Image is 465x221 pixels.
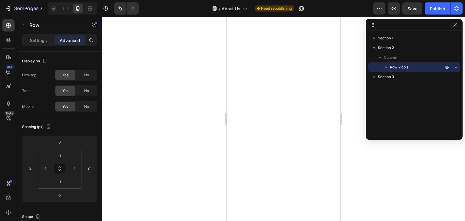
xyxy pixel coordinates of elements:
input: 0 [25,164,35,173]
iframe: To enrich screen reader interactions, please activate Accessibility in Grammarly extension settings [444,191,459,206]
button: Save [402,2,422,15]
input: 0 [54,191,66,200]
span: No [84,104,89,109]
div: Undo/Redo [114,2,139,15]
span: Save [407,6,417,11]
span: Need republishing [261,6,292,11]
div: Display on [22,57,48,65]
input: 1px [70,164,79,173]
span: Section 2 [378,45,394,51]
span: Row 2 cols [390,64,408,70]
input: 1px [54,151,66,160]
input: 1px [41,164,50,173]
div: Shape [22,213,41,221]
p: Settings [30,37,47,44]
span: / [219,5,220,12]
button: Publish [425,2,450,15]
iframe: To enrich screen reader interactions, please activate Accessibility in Grammarly extension settings [227,17,340,221]
input: 1px [54,177,66,186]
div: 450 [6,64,15,69]
div: Publish [430,5,445,12]
div: Mobile [22,104,34,109]
input: 0 [85,164,94,173]
span: Yes [62,104,68,109]
div: Spacing (px) [22,123,52,131]
button: 7 [2,2,45,15]
span: About Us [222,5,240,12]
span: Yes [62,72,68,78]
input: 0 [54,137,66,147]
span: No [84,88,89,94]
span: No [84,72,89,78]
span: Section 1 [378,35,393,41]
div: Desktop [22,72,36,78]
span: Section 3 [378,74,394,80]
p: Row [29,21,81,29]
span: Yes [62,88,68,94]
p: 7 [40,5,42,12]
div: Beta [5,111,15,116]
p: Advanced [60,37,80,44]
div: Tablet [22,88,33,94]
span: Column [384,54,397,61]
